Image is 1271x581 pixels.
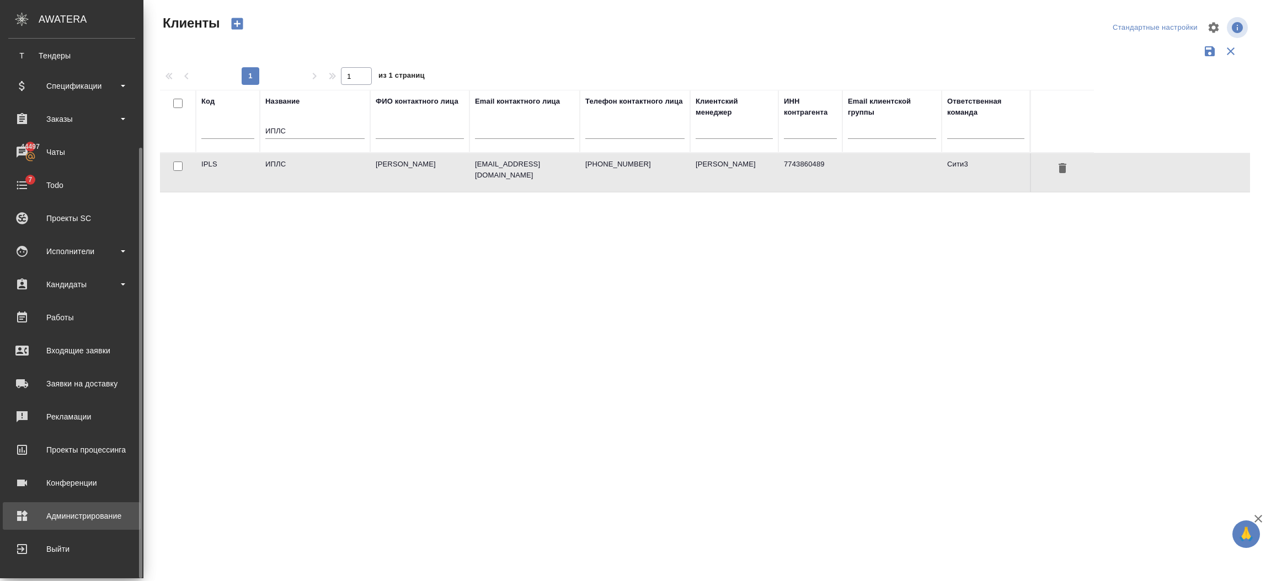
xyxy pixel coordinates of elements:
[8,309,135,326] div: Работы
[8,45,135,67] a: ТТендеры
[14,50,130,61] div: Тендеры
[39,8,143,30] div: AWATERA
[1053,159,1072,179] button: Удалить
[3,502,141,530] a: Администрирование
[585,96,683,107] div: Телефон контактного лица
[1232,520,1260,548] button: 🙏
[1199,41,1220,62] button: Сохранить фильтры
[8,243,135,260] div: Исполнители
[3,205,141,232] a: Проекты SC
[378,69,425,85] span: из 1 страниц
[1237,523,1256,546] span: 🙏
[8,541,135,557] div: Выйти
[370,153,469,192] td: [PERSON_NAME]
[696,96,773,118] div: Клиентский менеджер
[3,535,141,563] a: Выйти
[8,475,135,491] div: Конференции
[224,14,250,33] button: Создать
[196,153,260,192] td: IPLS
[3,304,141,331] a: Работы
[8,508,135,524] div: Администрирование
[3,403,141,431] a: Рекламации
[1227,17,1250,38] span: Посмотреть информацию
[8,276,135,293] div: Кандидаты
[585,159,685,170] p: [PHONE_NUMBER]
[265,96,300,107] div: Название
[784,96,837,118] div: ИНН контрагента
[8,210,135,227] div: Проекты SC
[778,153,842,192] td: 7743860489
[690,153,778,192] td: [PERSON_NAME]
[8,375,135,392] div: Заявки на доставку
[947,96,1024,118] div: Ответственная команда
[8,342,135,359] div: Входящие заявки
[14,141,46,152] span: 44497
[3,337,141,364] a: Входящие заявки
[8,111,135,127] div: Заказы
[160,14,220,32] span: Клиенты
[1110,19,1200,36] div: split button
[475,96,560,107] div: Email контактного лица
[3,370,141,397] a: Заявки на доставку
[201,96,215,107] div: Код
[1220,41,1241,62] button: Сбросить фильтры
[260,153,370,192] td: ИПЛС
[3,436,141,464] a: Проекты процессинга
[3,171,141,199] a: 7Todo
[376,96,458,107] div: ФИО контактного лица
[8,144,135,160] div: Чаты
[475,159,574,181] p: [EMAIL_ADDRESS][DOMAIN_NAME]
[8,78,135,94] div: Спецификации
[1200,14,1227,41] span: Настроить таблицу
[3,138,141,166] a: 44497Чаты
[8,177,135,193] div: Todo
[8,408,135,425] div: Рекламации
[22,174,39,185] span: 7
[848,96,936,118] div: Email клиентской группы
[942,153,1030,192] td: Сити3
[3,469,141,497] a: Конференции
[8,442,135,458] div: Проекты процессинга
